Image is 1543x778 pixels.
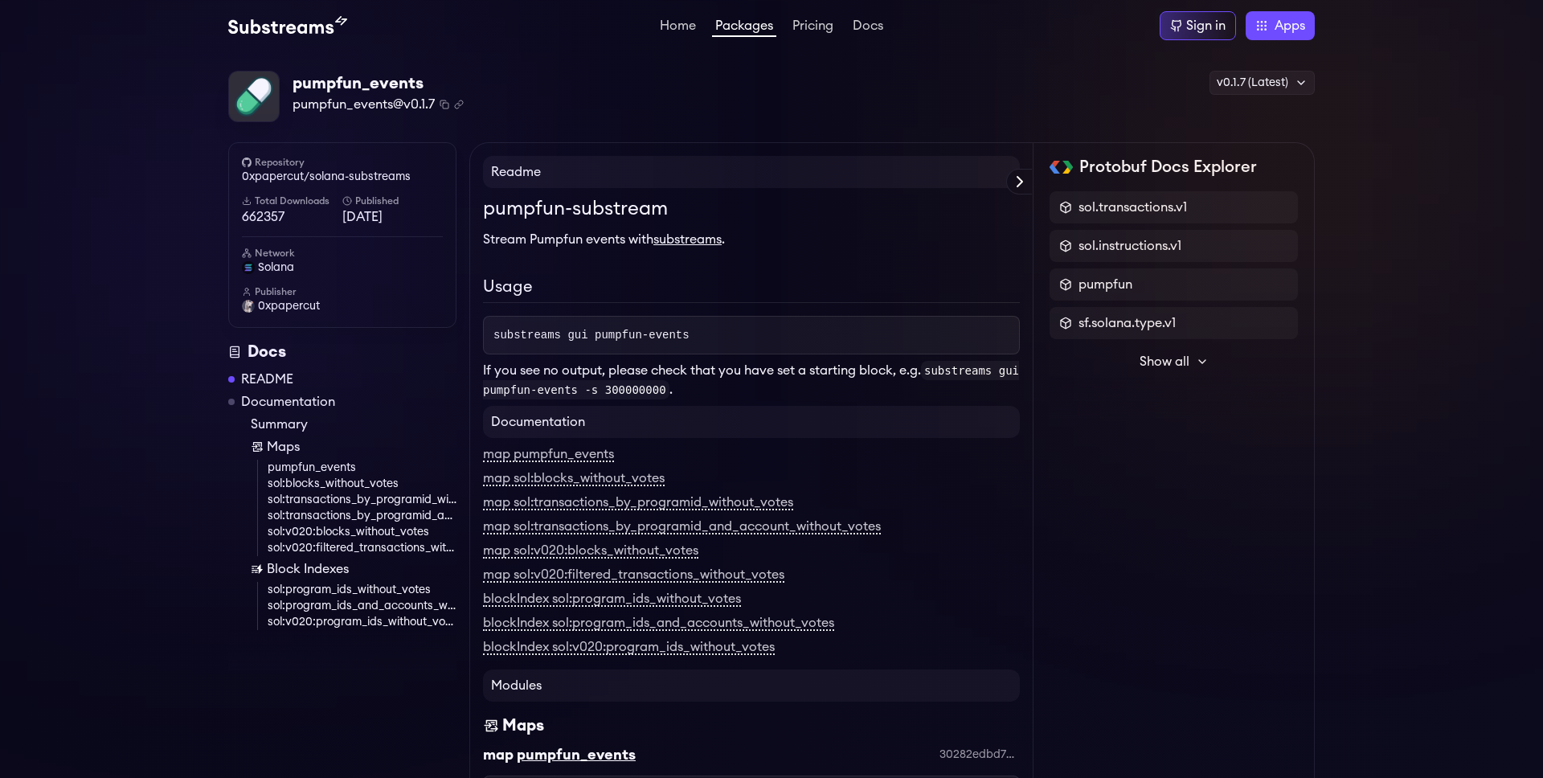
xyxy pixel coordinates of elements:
[939,747,1020,763] div: 30282edbd7addfe081170e3eb2c6de1539127a0a
[1140,352,1189,371] span: Show all
[483,448,614,462] a: map pumpfun_events
[1078,275,1132,294] span: pumpfun
[483,715,499,737] img: Maps icon
[483,641,775,655] a: blockIndex sol:v020:program_ids_without_votes
[258,298,320,314] span: 0xpapercut
[483,669,1020,702] h4: Modules
[258,260,294,276] span: solana
[483,496,793,510] a: map sol:transactions_by_programid_without_votes
[242,169,443,185] a: 0xpapercut/solana-substreams
[228,16,347,35] img: Substream's logo
[493,329,690,342] span: substreams gui pumpfun-events
[251,437,456,457] a: Maps
[454,100,464,109] button: Copy .spkg link to clipboard
[251,440,264,453] img: Map icon
[483,616,834,631] a: blockIndex sol:program_ids_and_accounts_without_votes
[483,194,1020,223] h1: pumpfun-substream
[483,406,1020,438] h4: Documentation
[268,614,456,630] a: sol:v020:program_ids_without_votes
[653,233,722,246] a: substreams
[342,207,443,227] span: [DATE]
[242,260,443,276] a: solana
[1160,11,1236,40] a: Sign in
[241,392,335,412] a: Documentation
[242,247,443,260] h6: Network
[483,568,784,583] a: map sol:v020:filtered_transactions_without_votes
[242,158,252,167] img: github
[242,300,255,313] img: User Avatar
[251,415,456,434] a: Summary
[228,341,456,363] div: Docs
[242,285,443,298] h6: Publisher
[268,476,456,492] a: sol:blocks_without_votes
[268,540,456,556] a: sol:v020:filtered_transactions_without_votes
[1186,16,1226,35] div: Sign in
[849,19,886,35] a: Docs
[268,460,456,476] a: pumpfun_events
[242,207,342,227] span: 662357
[502,715,544,737] div: Maps
[483,275,1020,303] h2: Usage
[1050,161,1073,174] img: Protobuf
[268,598,456,614] a: sol:program_ids_and_accounts_without_votes
[1078,313,1176,333] span: sf.solana.type.v1
[229,72,279,121] img: Package Logo
[242,156,443,169] h6: Repository
[1275,16,1305,35] span: Apps
[268,492,456,508] a: sol:transactions_by_programid_without_votes
[268,508,456,524] a: sol:transactions_by_programid_and_account_without_votes
[1078,198,1187,217] span: sol.transactions.v1
[483,520,881,534] a: map sol:transactions_by_programid_and_account_without_votes
[517,743,636,766] div: pumpfun_events
[342,194,443,207] h6: Published
[440,100,449,109] button: Copy package name and version
[483,230,1020,249] p: Stream Pumpfun events with .
[1078,236,1181,256] span: sol.instructions.v1
[483,544,698,559] a: map sol:v020:blocks_without_votes
[1209,71,1315,95] div: v0.1.7 (Latest)
[483,361,1019,399] code: substreams gui pumpfun-events -s 300000000
[1079,156,1257,178] h2: Protobuf Docs Explorer
[293,95,435,114] span: pumpfun_events@v0.1.7
[251,559,456,579] a: Block Indexes
[241,370,293,389] a: README
[483,361,1020,399] p: If you see no output, please check that you have set a starting block, e.g. .
[293,72,464,95] div: pumpfun_events
[242,298,443,314] a: 0xpapercut
[251,563,264,575] img: Block Index icon
[657,19,699,35] a: Home
[242,261,255,274] img: solana
[1050,346,1298,378] button: Show all
[712,19,776,37] a: Packages
[483,156,1020,188] h4: Readme
[789,19,837,35] a: Pricing
[268,524,456,540] a: sol:v020:blocks_without_votes
[483,472,665,486] a: map sol:blocks_without_votes
[268,582,456,598] a: sol:program_ids_without_votes
[483,743,514,766] div: map
[483,592,741,607] a: blockIndex sol:program_ids_without_votes
[242,194,342,207] h6: Total Downloads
